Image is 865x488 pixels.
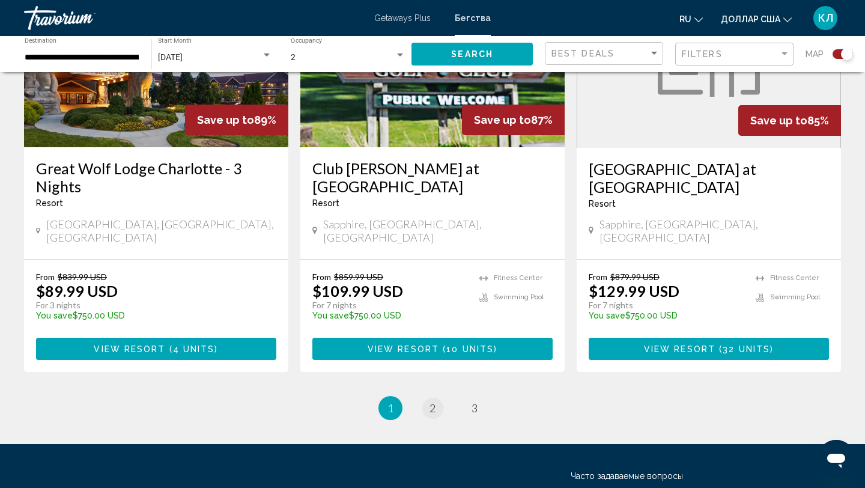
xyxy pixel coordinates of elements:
[644,344,715,354] span: View Resort
[721,10,792,28] button: Изменить валюту
[291,52,296,62] span: 2
[24,396,841,420] ul: Pagination
[368,344,439,354] span: View Resort
[679,10,703,28] button: Изменить язык
[589,282,679,300] p: $129.99 USD
[551,49,615,58] span: Best Deals
[589,300,744,311] p: For 7 nights
[312,311,349,320] span: You save
[589,272,607,282] span: From
[36,311,73,320] span: You save
[312,272,331,282] span: From
[312,282,403,300] p: $109.99 USD
[429,401,436,415] span: 2
[738,105,841,136] div: 85%
[94,344,165,354] span: View Resort
[494,293,544,301] span: Swimming Pool
[411,43,533,65] button: Search
[24,6,362,30] a: Травориум
[387,401,393,415] span: 1
[589,311,744,320] p: $750.00 USD
[675,42,794,67] button: Filter
[374,13,431,23] a: Getaways Plus
[599,218,829,244] span: Sapphire, [GEOGRAPHIC_DATA], [GEOGRAPHIC_DATA]
[197,114,254,126] span: Save up to
[36,198,63,208] span: Resort
[455,13,491,23] a: Бегства
[158,52,183,62] span: [DATE]
[58,272,107,282] span: $839.99 USD
[462,105,565,135] div: 87%
[46,218,276,244] span: [GEOGRAPHIC_DATA], [GEOGRAPHIC_DATA], [GEOGRAPHIC_DATA]
[474,114,531,126] span: Save up to
[818,11,833,24] font: КЛ
[682,49,723,59] span: Filters
[810,5,841,31] button: Меню пользователя
[472,401,478,415] span: 3
[589,160,829,196] a: [GEOGRAPHIC_DATA] at [GEOGRAPHIC_DATA]
[312,159,553,195] a: Club [PERSON_NAME] at [GEOGRAPHIC_DATA]
[185,105,288,135] div: 89%
[36,300,264,311] p: For 3 nights
[173,344,215,354] span: 4 units
[817,440,855,478] iframe: Кнопка запуска окна обмена сообщениями
[36,311,264,320] p: $750.00 USD
[494,274,542,282] span: Fitness Center
[334,272,383,282] span: $859.99 USD
[571,471,683,481] a: Часто задаваемые вопросы
[723,344,770,354] span: 32 units
[679,14,691,24] font: ru
[312,311,467,320] p: $750.00 USD
[610,272,660,282] span: $879.99 USD
[770,274,819,282] span: Fitness Center
[551,49,660,59] mat-select: Sort by
[806,46,824,63] span: Map
[451,50,493,59] span: Search
[439,344,497,354] span: ( )
[750,114,807,127] span: Save up to
[36,338,276,360] button: View Resort(4 units)
[770,293,820,301] span: Swimming Pool
[36,159,276,195] a: Great Wolf Lodge Charlotte - 3 Nights
[312,338,553,360] button: View Resort(10 units)
[312,198,339,208] span: Resort
[36,272,55,282] span: From
[589,199,616,209] span: Resort
[312,300,467,311] p: For 7 nights
[323,218,553,244] span: Sapphire, [GEOGRAPHIC_DATA], [GEOGRAPHIC_DATA]
[36,282,118,300] p: $89.99 USD
[166,344,219,354] span: ( )
[589,338,829,360] button: View Resort(32 units)
[715,344,774,354] span: ( )
[589,311,625,320] span: You save
[721,14,780,24] font: доллар США
[446,344,494,354] span: 10 units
